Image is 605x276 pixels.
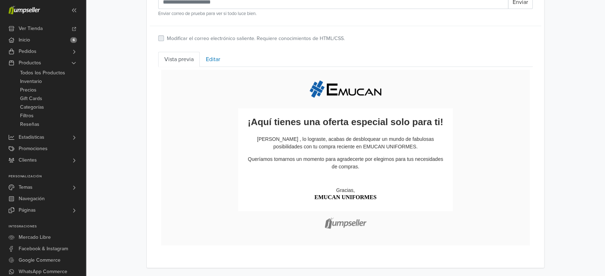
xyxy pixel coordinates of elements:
[70,37,77,43] span: 6
[20,112,34,120] span: Filtros
[167,35,345,43] label: Modificar el correo electrónico saliente. Requiere conocimientos de HTML/CSS.
[164,144,210,166] img: Jumpseller
[158,52,200,67] a: Vista previa
[20,86,37,94] span: Precios
[19,46,37,57] span: Pedidos
[19,57,41,69] span: Productos
[87,69,287,84] p: [PERSON_NAME] , lo lograste, acabas de desbloquear un mundo de fabulosas posibilidades con tu com...
[19,182,33,193] span: Temas
[87,49,287,61] h2: ¡Aquí tienes una oferta especial solo para ti!
[200,52,226,67] a: Editar
[158,10,533,17] small: Enviar correo de prueba para ver si todo luce bien.
[87,89,287,104] p: Queríamos tomarnos un momento para agradecerte por elegirnos para tus necesidades de compras.
[19,23,43,34] span: Ver Tienda
[19,232,51,243] span: Mercado Libre
[20,120,39,129] span: Reseñas
[9,225,86,229] p: Integraciones
[19,154,37,166] span: Clientes
[19,255,60,266] span: Google Commerce
[156,127,218,133] strong: EMUCAN UNIFORMES
[156,120,218,127] p: Gracias,
[9,174,86,179] p: Personalización
[19,204,36,216] span: Páginas
[151,14,223,31] img: EMUCAN UNIFORMES
[20,77,42,86] span: Inventario
[19,193,45,204] span: Navegación
[20,69,65,77] span: Todos los Productos
[19,243,68,255] span: Facebook & Instagram
[19,143,48,154] span: Promociones
[19,34,30,46] span: Inicio
[20,94,42,103] span: Gift Cards
[19,132,44,143] span: Estadísticas
[20,103,44,112] span: Categorías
